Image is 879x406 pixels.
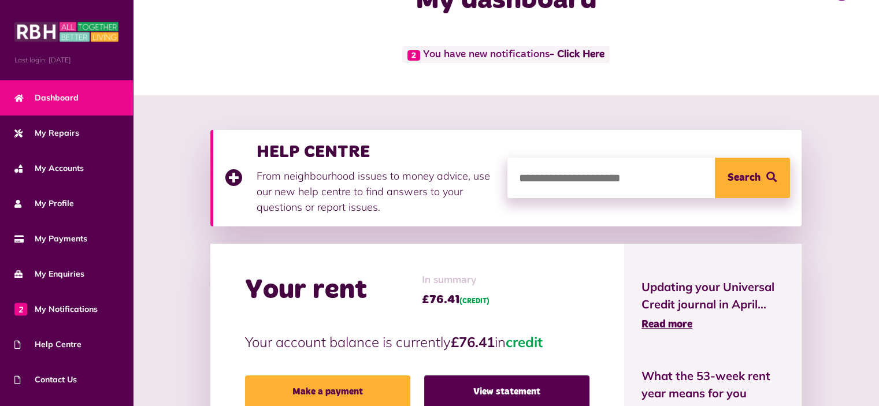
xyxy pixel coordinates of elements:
[422,273,489,288] span: In summary
[14,55,118,65] span: Last login: [DATE]
[402,46,609,63] span: You have new notifications
[422,291,489,308] span: £76.41
[459,298,489,305] span: (CREDIT)
[257,168,496,215] p: From neighbourhood issues to money advice, use our new help centre to find answers to your questi...
[257,141,496,162] h3: HELP CENTRE
[14,233,87,245] span: My Payments
[14,92,79,104] span: Dashboard
[451,333,495,351] strong: £76.41
[641,319,692,330] span: Read more
[245,274,367,307] h2: Your rent
[728,158,761,198] span: Search
[641,367,784,402] span: What the 53-week rent year means for you
[550,50,604,60] a: - Click Here
[407,50,420,61] span: 2
[14,303,27,315] span: 2
[715,158,790,198] button: Search
[14,162,84,174] span: My Accounts
[14,198,74,210] span: My Profile
[641,278,784,333] a: Updating your Universal Credit journal in April... Read more
[14,20,118,43] img: MyRBH
[14,127,79,139] span: My Repairs
[14,338,81,351] span: Help Centre
[14,268,84,280] span: My Enquiries
[245,331,589,352] p: Your account balance is currently in
[14,374,77,386] span: Contact Us
[506,333,543,351] span: credit
[14,303,98,315] span: My Notifications
[641,278,784,313] span: Updating your Universal Credit journal in April...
